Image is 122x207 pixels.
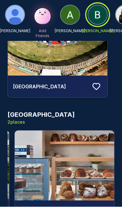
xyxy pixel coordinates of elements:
p: [PERSON_NAME] [55,29,85,34]
h4: [GEOGRAPHIC_DATA] [13,83,88,91]
img: Tartine Bakery [15,131,114,201]
img: Matthew Miller [6,6,24,24]
p: Add Friends [33,29,53,39]
img: Add Friends [33,5,53,25]
p: 2 places [8,119,75,126]
p: [PERSON_NAME] [82,29,113,34]
img: Anna Miller [61,6,79,24]
h3: [GEOGRAPHIC_DATA] [8,111,75,119]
